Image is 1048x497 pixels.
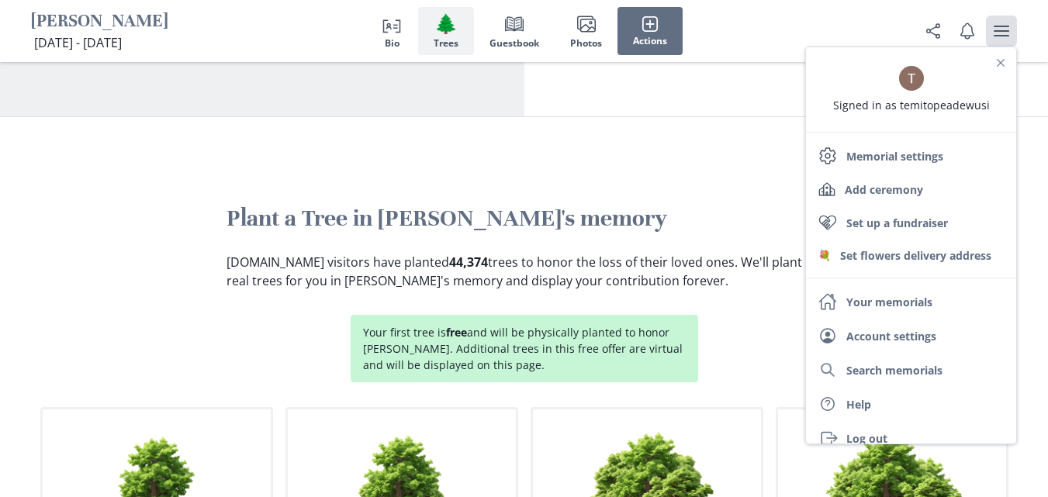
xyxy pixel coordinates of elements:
button: Actions [617,7,683,55]
button: Trees [418,7,474,55]
span: Photos [570,38,602,49]
button: Guestbook [474,7,555,55]
span: Bio [385,38,399,49]
button: Photos [555,7,617,55]
strong: free [446,325,467,340]
p: Your first tree is and will be physically planted to honor [PERSON_NAME]. Additional trees in thi... [363,324,686,373]
button: Close [991,53,1010,72]
button: Notifications [952,16,983,47]
p: Signed in as temitopeadewusi [833,97,990,113]
img: Avatar [899,66,924,91]
p: [DOMAIN_NAME] visitors have planted trees to honor the loss of their loved ones. We'll plant real... [227,253,822,290]
span: Trees [434,38,458,49]
b: 44,374 [449,254,488,271]
button: user menu [986,16,1017,47]
h1: [PERSON_NAME] [31,10,168,34]
span: flowers [818,248,831,263]
button: Bio [365,7,418,55]
span: Tree [434,12,458,35]
h2: Plant a Tree in [PERSON_NAME]'s memory [227,204,822,233]
span: Actions [633,36,667,47]
button: Share Obituary [918,16,949,47]
span: Guestbook [489,38,539,49]
span: [DATE] - [DATE] [34,34,122,51]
